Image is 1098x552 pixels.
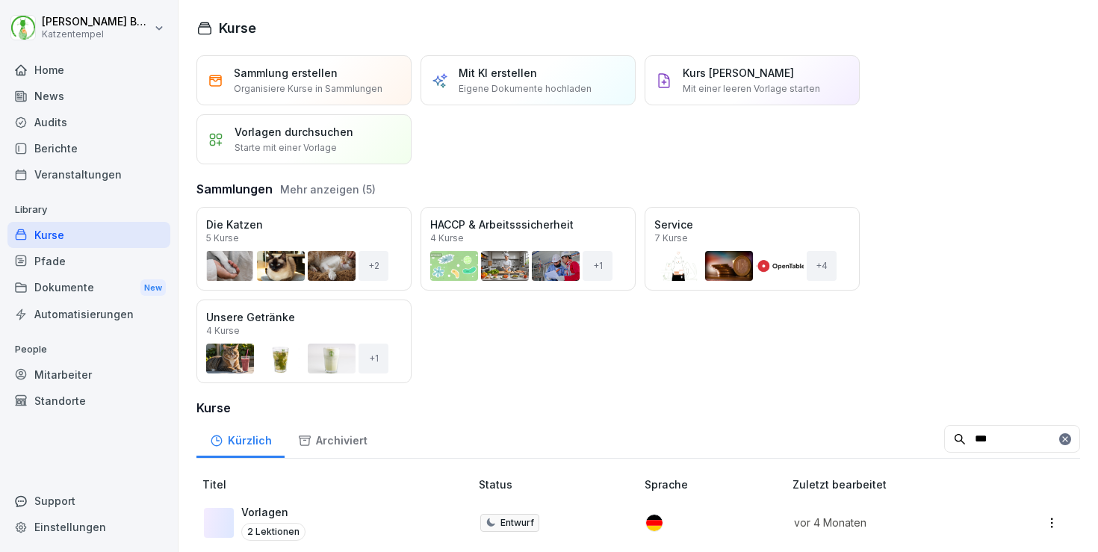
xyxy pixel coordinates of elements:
p: Sammlung erstellen [234,65,338,81]
p: Vorlagen [241,504,305,520]
a: DokumenteNew [7,274,170,302]
p: Library [7,198,170,222]
p: Sprache [645,477,787,492]
a: Veranstaltungen [7,161,170,187]
h1: Kurse [219,18,256,38]
a: Die Katzen5 Kurse+2 [196,207,412,291]
div: Support [7,488,170,514]
button: Mehr anzeigen (5) [280,182,376,197]
p: Service [654,217,850,232]
p: Katzentempel [42,29,151,40]
p: Status [479,477,639,492]
a: Mitarbeiter [7,362,170,388]
div: + 4 [807,251,837,281]
div: Dokumente [7,274,170,302]
p: 4 Kurse [430,234,464,243]
p: HACCP & Arbeitsssicherheit [430,217,626,232]
h3: Kurse [196,399,1080,417]
p: Vorlagen durchsuchen [235,124,353,140]
p: Kurs [PERSON_NAME] [683,65,794,81]
p: Mit KI erstellen [459,65,537,81]
div: + 1 [359,344,388,373]
p: 2 Lektionen [241,523,305,541]
p: Mit einer leeren Vorlage starten [683,82,820,96]
a: Automatisierungen [7,301,170,327]
h3: Sammlungen [196,180,273,198]
a: Pfade [7,248,170,274]
a: Berichte [7,135,170,161]
p: Zuletzt bearbeitet [793,477,1006,492]
p: [PERSON_NAME] Benedix [42,16,151,28]
p: Starte mit einer Vorlage [235,141,337,155]
div: + 2 [359,251,388,281]
p: Entwurf [500,516,534,530]
p: Eigene Dokumente hochladen [459,82,592,96]
a: Unsere Getränke4 Kurse+1 [196,300,412,383]
a: Einstellungen [7,514,170,540]
p: Die Katzen [206,217,402,232]
img: de.svg [646,515,663,531]
p: 4 Kurse [206,326,240,335]
a: Home [7,57,170,83]
a: Standorte [7,388,170,414]
a: Service7 Kurse+4 [645,207,860,291]
a: Archiviert [285,420,380,458]
p: vor 4 Monaten [794,515,988,530]
p: Unsere Getränke [206,309,402,325]
p: People [7,338,170,362]
a: Kürzlich [196,420,285,458]
div: New [140,279,166,297]
p: Organisiere Kurse in Sammlungen [234,82,382,96]
p: Titel [202,477,473,492]
a: News [7,83,170,109]
p: 7 Kurse [654,234,688,243]
a: HACCP & Arbeitsssicherheit4 Kurse+1 [421,207,636,291]
a: Kurse [7,222,170,248]
a: Audits [7,109,170,135]
p: 5 Kurse [206,234,239,243]
div: + 1 [583,251,612,281]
